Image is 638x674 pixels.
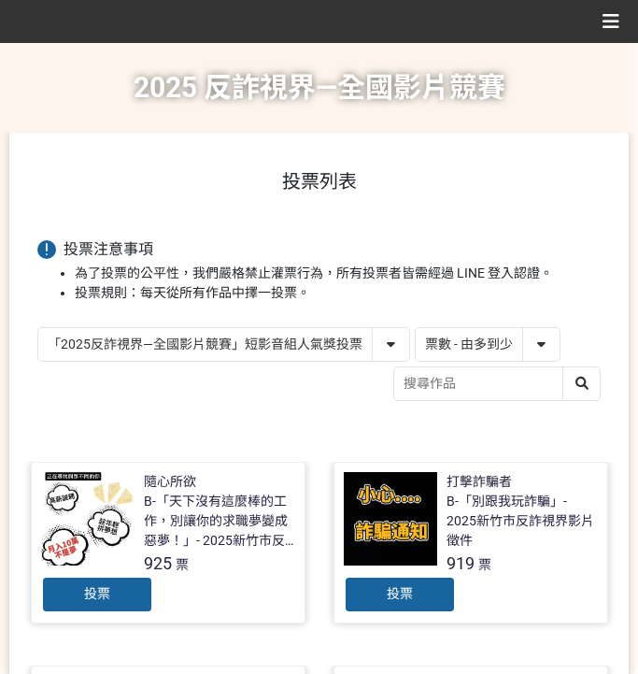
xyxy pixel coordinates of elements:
[144,553,172,573] span: 925
[176,557,189,572] span: 票
[84,586,110,601] span: 投票
[333,462,608,624] a: 打擊詐騙者B-「別跟我玩詐騙」- 2025新竹市反詐視界影片徵件919票投票
[387,586,413,601] span: 投票
[64,240,153,258] span: 投票注意事項
[447,553,475,573] span: 919
[31,462,305,624] a: 隨心所欲B-「天下沒有這麼棒的工作，別讓你的求職夢變成惡夢！」- 2025新竹市反詐視界影片徵件925票投票
[478,557,491,572] span: 票
[75,283,601,303] li: 投票規則：每天從所有作品中擇一投票。
[75,264,601,283] li: 為了投票的公平性，我們嚴格禁止灌票行為，所有投票者皆需經過 LINE 登入認證。
[447,472,512,492] div: 打擊詐騙者
[134,43,505,133] h1: 2025 反詐視界—全國影片競賽
[447,492,598,551] div: B-「別跟我玩詐騙」- 2025新竹市反詐視界影片徵件
[394,367,600,400] input: 搜尋作品
[144,472,196,492] div: 隨心所欲
[144,492,295,551] div: B-「天下沒有這麼棒的工作，別讓你的求職夢變成惡夢！」- 2025新竹市反詐視界影片徵件
[37,170,601,193] h1: 投票列表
